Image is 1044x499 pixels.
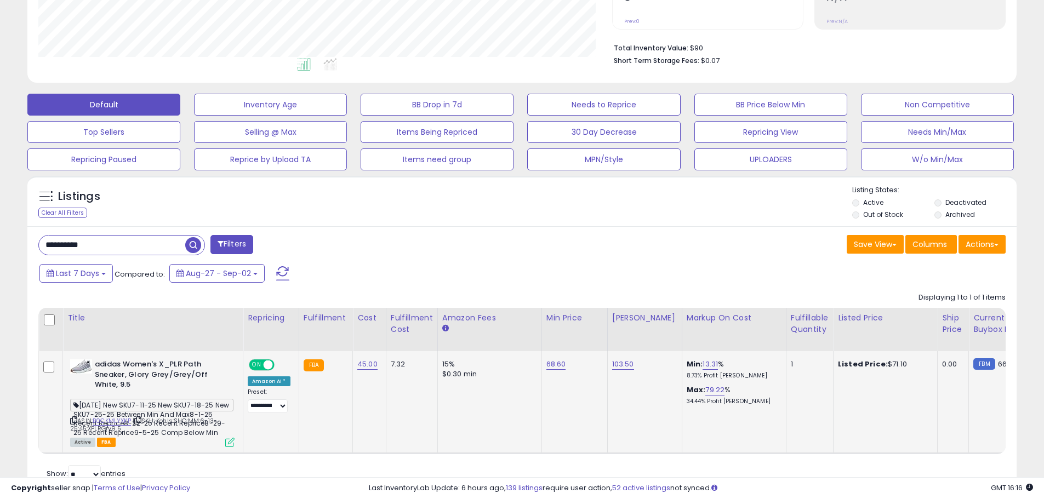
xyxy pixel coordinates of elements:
[945,210,975,219] label: Archived
[973,312,1030,335] div: Current Buybox Price
[687,312,781,324] div: Markup on Cost
[826,18,848,25] small: Prev: N/A
[791,359,825,369] div: 1
[304,312,348,324] div: Fulfillment
[93,416,131,426] a: B0CKMLYXKP
[27,94,180,116] button: Default
[682,308,786,351] th: The percentage added to the cost of goods (COGS) that forms the calculator for Min & Max prices.
[687,359,778,380] div: %
[973,358,995,370] small: FBM
[687,398,778,405] p: 34.44% Profit [PERSON_NAME]
[612,483,670,493] a: 52 active listings
[194,94,347,116] button: Inventory Age
[70,416,217,433] span: | SKU: Kohls:SHO:MM:6-13-25:45:XPLRGry9.5
[687,372,778,380] p: 8.73% Profit [PERSON_NAME]
[70,359,92,374] img: 41N8pL0K8FL._SL40_.jpg
[861,94,1014,116] button: Non Competitive
[687,385,778,405] div: %
[687,385,706,395] b: Max:
[945,198,986,207] label: Deactivated
[442,359,533,369] div: 15%
[838,312,933,324] div: Listed Price
[70,438,95,447] span: All listings currently available for purchase on Amazon
[304,359,324,371] small: FBA
[442,324,449,334] small: Amazon Fees.
[861,148,1014,170] button: W/o Min/Max
[70,399,233,411] span: [DATE] New SKU7-11-25 New SKU7-18-25 New SKU7-25-25 Between Min And Max8-1-25 Recent Reprice8-22-...
[861,121,1014,143] button: Needs Min/Max
[991,483,1033,493] span: 2025-09-10 16:16 GMT
[56,268,99,279] span: Last 7 Days
[248,376,290,386] div: Amazon AI *
[11,483,190,494] div: seller snap | |
[614,56,699,65] b: Short Term Storage Fees:
[248,388,290,413] div: Preset:
[527,94,680,116] button: Needs to Reprice
[95,359,228,393] b: adidas Women's X_PLR Path Sneaker, Glory Grey/Grey/Off White, 9.5
[27,121,180,143] button: Top Sellers
[94,483,140,493] a: Terms of Use
[687,359,703,369] b: Min:
[905,235,957,254] button: Columns
[194,121,347,143] button: Selling @ Max
[527,148,680,170] button: MPN/Style
[210,235,253,254] button: Filters
[847,235,904,254] button: Save View
[115,269,165,279] span: Compared to:
[506,483,543,493] a: 139 listings
[705,385,724,395] a: 79.22
[694,94,847,116] button: BB Price Below Min
[194,148,347,170] button: Reprice by Upload TA
[852,185,1017,196] p: Listing States:
[47,468,125,479] span: Show: entries
[612,359,634,370] a: 103.50
[169,264,265,283] button: Aug-27 - Sep-02
[186,268,251,279] span: Aug-27 - Sep-02
[912,239,947,250] span: Columns
[142,483,190,493] a: Privacy Policy
[357,312,381,324] div: Cost
[248,312,294,324] div: Repricing
[701,55,720,66] span: $0.07
[97,438,116,447] span: FBA
[273,360,290,370] span: OFF
[527,121,680,143] button: 30 Day Decrease
[250,360,264,370] span: ON
[442,312,537,324] div: Amazon Fees
[998,359,1018,369] span: 66.98
[703,359,718,370] a: 13.31
[391,359,429,369] div: 7.32
[942,312,964,335] div: Ship Price
[11,483,51,493] strong: Copyright
[58,189,100,204] h5: Listings
[546,359,566,370] a: 68.60
[791,312,829,335] div: Fulfillable Quantity
[838,359,929,369] div: $71.10
[838,359,888,369] b: Listed Price:
[67,312,238,324] div: Title
[546,312,603,324] div: Min Price
[863,198,883,207] label: Active
[694,148,847,170] button: UPLOADERS
[919,292,1006,303] div: Displaying 1 to 1 of 1 items
[959,235,1006,254] button: Actions
[361,121,514,143] button: Items Being Repriced
[863,210,903,219] label: Out of Stock
[357,359,378,370] a: 45.00
[942,359,960,369] div: 0.00
[624,18,640,25] small: Prev: 0
[694,121,847,143] button: Repricing View
[391,312,433,335] div: Fulfillment Cost
[39,264,113,283] button: Last 7 Days
[27,148,180,170] button: Repricing Paused
[442,369,533,379] div: $0.30 min
[361,94,514,116] button: BB Drop in 7d
[70,359,235,446] div: ASIN:
[361,148,514,170] button: Items need group
[369,483,1033,494] div: Last InventoryLab Update: 6 hours ago, require user action, not synced.
[614,41,997,54] li: $90
[614,43,688,53] b: Total Inventory Value:
[38,208,87,218] div: Clear All Filters
[612,312,677,324] div: [PERSON_NAME]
